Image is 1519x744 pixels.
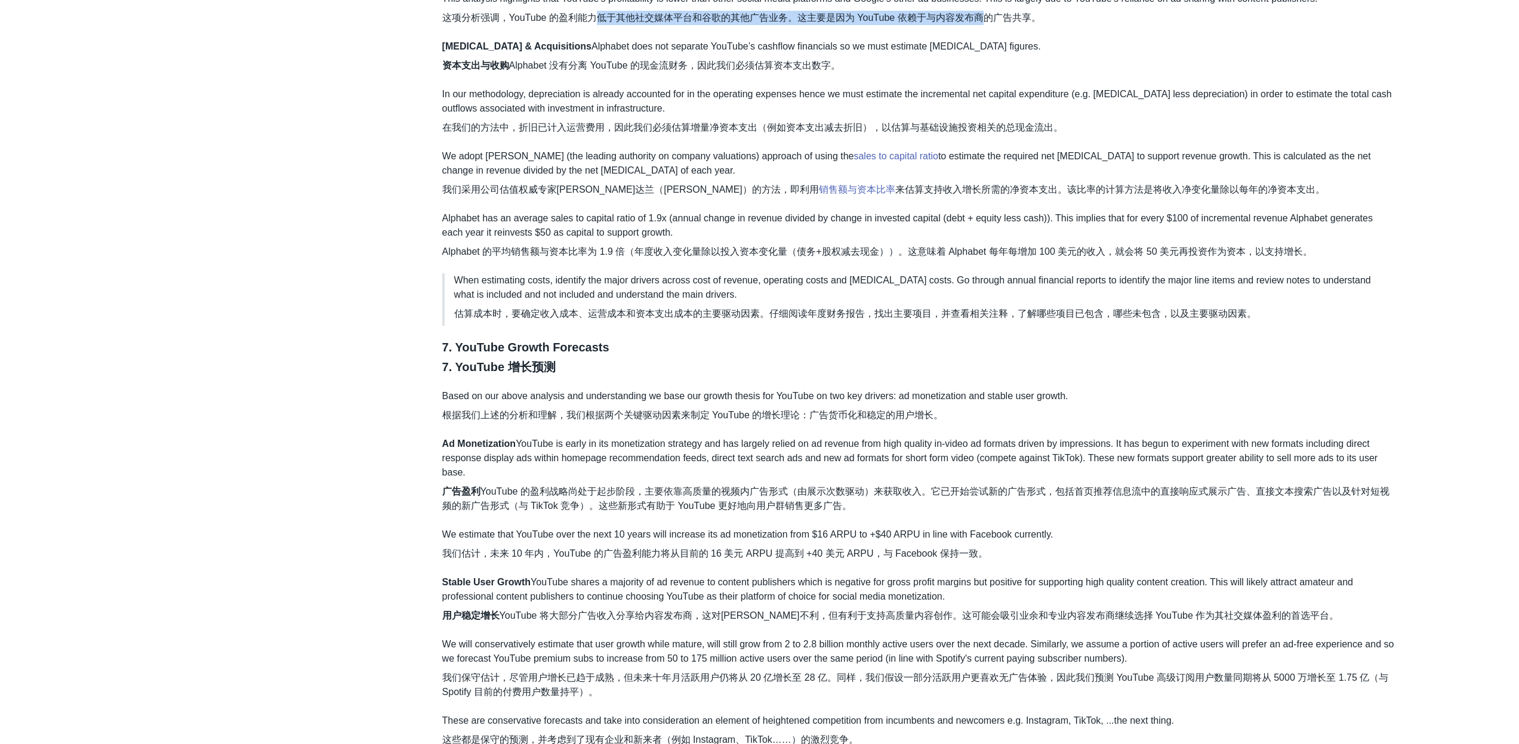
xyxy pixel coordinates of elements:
[442,340,1395,379] h3: 7. YouTube Growth Forecasts
[442,211,1395,264] p: Alphabet has an average sales to capital ratio of 1.9x (annual change in revenue divided by chang...
[442,360,556,373] font: 7. YouTube 增长预测
[442,87,1395,140] p: In our methodology, depreciation is already accounted for in the operating expenses hence we must...
[442,122,1063,132] font: 在我们的方法中，折旧已计入运营费用，因此我们必须估算增量净资本支出（例如资本支出减去折旧），以估算与基础设施投资相关的总现金流出。
[819,184,895,195] a: 销售额与资本比率
[442,548,988,558] font: 我们估计，未来 10 年内，YouTube 的广告盈利能力将从目前的 16 美元 ARPU 提高到 +40 美元 ARPU，与 Facebook 保持一致。
[442,60,509,70] strong: 资本支出与收购
[442,246,1312,257] font: Alphabet 的平均销售额与资本比率为 1.9 倍（年度收入变化量除以投入资本变化量（债务+股权减去现金））。这意味着 Alphabet 每年每增加 100 美元的收入，就会将 50 美元再...
[442,389,1395,427] p: Based on our above analysis and understanding we base our growth thesis for YouTube on two key dr...
[442,610,500,620] strong: 用户稳定增长
[442,672,1389,697] font: 我们保守估计，尽管用户增长已趋于成熟，但未来十年月活跃用户仍将从 20 亿增长至 28 亿。同样，我们假设一部分活跃用户更喜欢无广告体验，因此我们预测 YouTube 高级订阅用户数量同期将从 ...
[442,486,1389,511] font: YouTube 的盈利战略尚处于起步阶段，主要依靠高质量的视频内广告形式（由展示次数驱动）来获取收入。它已开始尝试新的广告形式，包括首页推荐信息流中的直接响应式展示广告、直接文本搜索广告以及针对...
[442,637,1395,704] p: We will conservatively estimate that user growth while mature, will still grow from 2 to 2.8 bill...
[454,273,1385,326] p: When estimating costs, identify the major drivers across cost of revenue, operating costs and [ME...
[442,575,1395,628] p: YouTube shares a majority of ad revenue to content publishers which is negative for gross profit ...
[442,41,591,51] strong: [MEDICAL_DATA] & Acquisitions
[442,439,516,449] strong: Ad Monetization
[442,527,1395,566] p: We estimate that YouTube over the next 10 years will increase its ad monetization from $16 ARPU t...
[442,149,1395,202] p: We adopt [PERSON_NAME] (the leading authority on company valuations) approach of using the to est...
[442,577,531,587] strong: Stable User Growth
[854,151,938,161] a: sales to capital ratio
[442,184,1325,195] font: 我们采用公司估值权威专家[PERSON_NAME]达兰（[PERSON_NAME]）的方法，即利用 来估算支持收入增长所需的净资本支出。该比率的计算方法是将收入净变化量除以每年的净资本支出。
[442,39,1395,78] p: Alphabet does not separate YouTube’s cashflow financials so we must estimate [MEDICAL_DATA] figures.
[442,610,1339,620] font: YouTube 将大部分广告收入分享给内容发布商，这对[PERSON_NAME]不利，但有利于支持高质量内容创作。这可能会吸引业余和专业内容发布商继续选择 YouTube 作为其社交媒体盈利的首...
[442,486,480,496] strong: 广告盈利
[442,410,944,420] font: 根据我们上述的分析和理解，我们根据两个关键驱动因素来制定 YouTube 的增长理论：广告货币化和稳定的用户增长。
[442,13,1041,23] font: 这项分析强调，YouTube 的盈利能力低于其他社交媒体平台和谷歌的其他广告业务。这主要是因为 YouTube 依赖于与内容发布商的广告共享。
[442,437,1395,518] p: YouTube is early in its monetization strategy and has largely relied on ad revenue from high qual...
[442,60,840,70] font: Alphabet 没有分离 YouTube 的现金流财务，因此我们必须估算资本支出数字。
[454,308,1256,319] font: 估算成本时，要确定收入成本、运营成本和资本支出成本的主要驱动因素。仔细阅读年度财务报告，找出主要项目，并查看相关注释，了解哪些项目已包含，哪些未包含，以及主要驱动因素。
